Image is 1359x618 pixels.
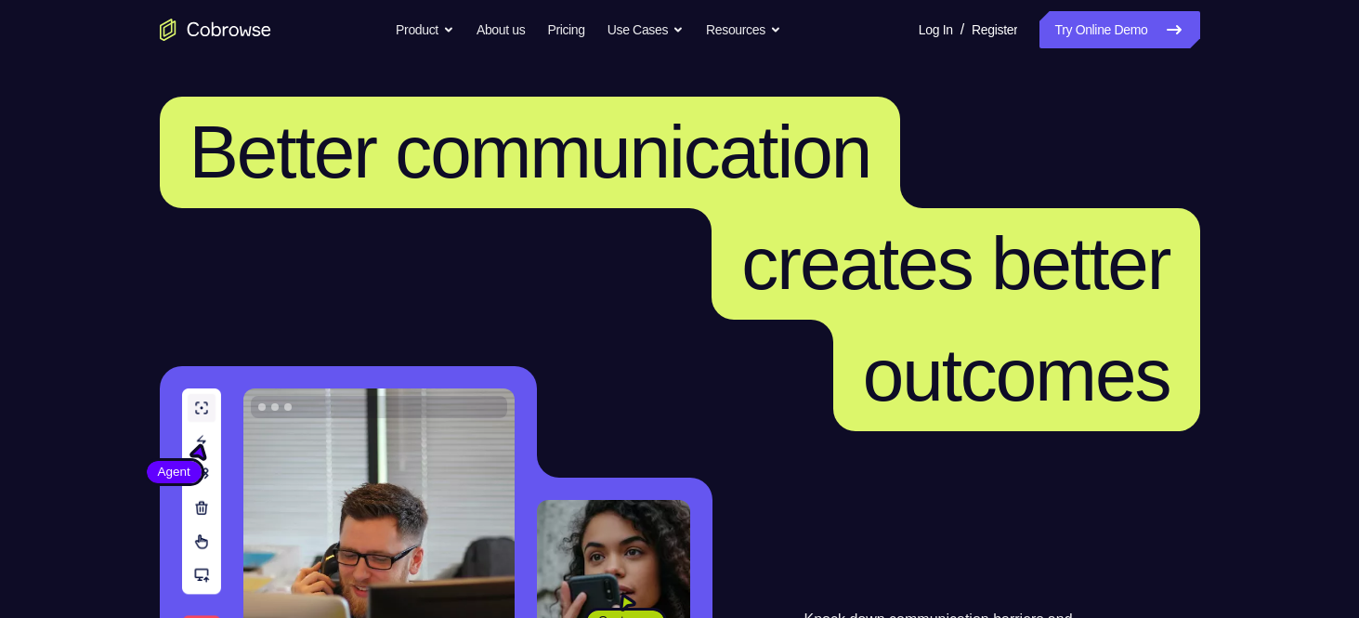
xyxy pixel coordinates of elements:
a: About us [477,11,525,48]
span: outcomes [863,334,1170,416]
a: Try Online Demo [1039,11,1199,48]
span: Agent [147,463,202,481]
a: Pricing [547,11,584,48]
a: Register [972,11,1017,48]
button: Use Cases [608,11,684,48]
span: / [960,19,964,41]
a: Go to the home page [160,19,271,41]
span: Better communication [189,111,871,193]
button: Product [396,11,454,48]
span: creates better [741,222,1170,305]
button: Resources [706,11,781,48]
a: Log In [919,11,953,48]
